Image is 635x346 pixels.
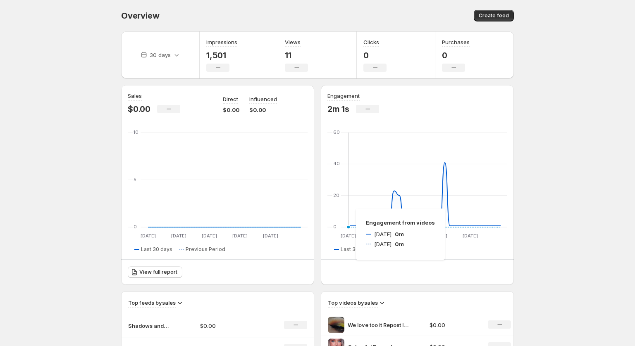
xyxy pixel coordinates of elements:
[128,92,142,100] h3: Sales
[442,50,470,60] p: 0
[171,233,186,239] text: [DATE]
[479,12,509,19] span: Create feed
[341,246,372,253] span: Last 30 days
[348,321,410,329] p: We love too it Repost looks_by_m_ its a [PERSON_NAME] thing Products used netboxxcosmetics Stay C...
[121,11,159,21] span: Overview
[285,50,308,60] p: 11
[128,299,176,307] h3: Top feeds by sales
[128,266,182,278] a: View full report
[249,106,277,114] p: $0.00
[430,321,478,329] p: $0.00
[206,38,237,46] h3: Impressions
[141,246,172,253] span: Last 30 days
[223,106,239,114] p: $0.00
[474,10,514,21] button: Create feed
[402,233,417,239] text: [DATE]
[333,161,340,166] text: 40
[249,95,277,103] p: Influenced
[363,38,379,46] h3: Clicks
[385,246,425,253] span: Previous Period
[128,104,150,114] p: $0.00
[263,233,278,239] text: [DATE]
[200,322,259,330] p: $0.00
[363,50,387,60] p: 0
[139,269,177,275] span: View full report
[141,233,156,239] text: [DATE]
[371,233,387,239] text: [DATE]
[333,192,339,198] text: 20
[134,224,137,230] text: 0
[333,129,340,135] text: 60
[186,246,225,253] span: Previous Period
[432,233,447,239] text: [DATE]
[463,233,478,239] text: [DATE]
[150,51,171,59] p: 30 days
[341,233,356,239] text: [DATE]
[327,104,349,114] p: 2m 1s
[134,129,138,135] text: 10
[285,38,301,46] h3: Views
[327,92,360,100] h3: Engagement
[333,224,337,230] text: 0
[128,322,169,330] p: Shadows and lipstick
[223,95,238,103] p: Direct
[232,233,248,239] text: [DATE]
[328,299,378,307] h3: Top videos by sales
[202,233,217,239] text: [DATE]
[134,177,136,182] text: 5
[442,38,470,46] h3: Purchases
[206,50,237,60] p: 1,501
[328,317,344,333] img: We love too it Repost looks_by_m_ its a Leo thing Products used netboxxcosmetics Stay Cool eyesha...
